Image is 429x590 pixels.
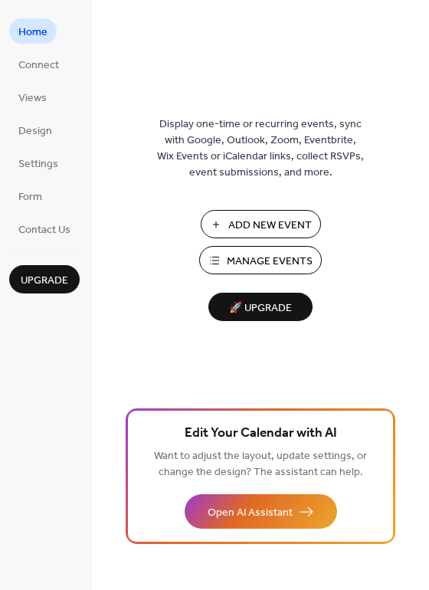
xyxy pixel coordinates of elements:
[185,423,337,444] span: Edit Your Calendar with AI
[9,84,56,110] a: Views
[154,446,367,483] span: Want to adjust the layout, update settings, or change the design? The assistant can help.
[9,117,61,143] a: Design
[9,51,68,77] a: Connect
[201,210,321,238] button: Add New Event
[228,218,312,234] span: Add New Event
[9,265,80,293] button: Upgrade
[208,293,313,321] button: 🚀 Upgrade
[9,216,80,241] a: Contact Us
[18,25,47,41] span: Home
[18,156,58,172] span: Settings
[21,273,68,289] span: Upgrade
[218,298,303,319] span: 🚀 Upgrade
[18,222,70,238] span: Contact Us
[185,494,337,529] button: Open AI Assistant
[227,254,313,270] span: Manage Events
[18,57,59,74] span: Connect
[199,246,322,274] button: Manage Events
[9,18,57,44] a: Home
[157,116,364,181] span: Display one-time or recurring events, sync with Google, Outlook, Zoom, Eventbrite, Wix Events or ...
[208,505,293,521] span: Open AI Assistant
[18,189,42,205] span: Form
[9,150,67,175] a: Settings
[18,90,47,107] span: Views
[9,183,51,208] a: Form
[18,123,52,139] span: Design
